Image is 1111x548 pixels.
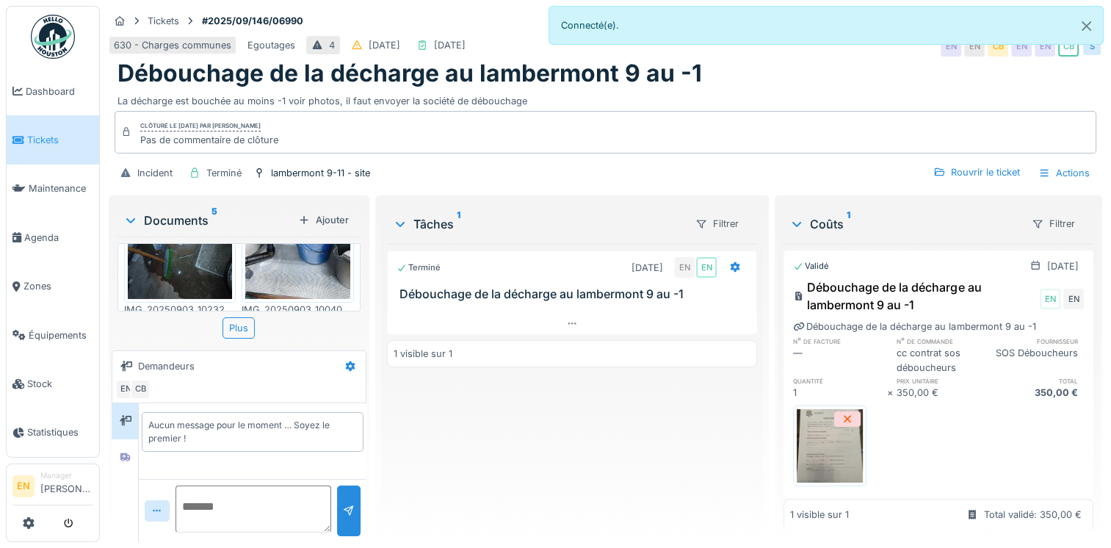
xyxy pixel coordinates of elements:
div: 350,00 € [897,386,991,400]
span: Stock [27,377,93,391]
div: CB [130,379,151,400]
h6: prix unitaire [897,376,991,386]
span: Équipements [29,328,93,342]
div: S [1082,36,1102,57]
a: Agenda [7,213,99,262]
div: Filtrer [689,213,745,234]
div: cc contrat sos déboucheurs [897,346,991,374]
div: Filtrer [1025,213,1082,234]
div: — [793,346,887,374]
div: Tickets [148,14,179,28]
div: Clôturé le [DATE] par [PERSON_NAME] [140,121,261,131]
div: CB [1058,36,1079,57]
div: Documents [123,212,292,229]
div: EN [1035,36,1055,57]
div: EN [941,36,961,57]
button: Close [1070,7,1103,46]
div: Débouchage de la décharge au lambermont 9 au -1 [793,278,1037,314]
span: Statistiques [27,425,93,439]
div: 1 visible sur 1 [790,508,849,522]
h6: fournisseur [990,336,1084,346]
span: Zones [23,279,93,293]
div: 4 [329,38,335,52]
div: Plus [222,317,255,339]
div: 1 visible sur 1 [394,347,452,361]
a: Zones [7,262,99,311]
div: EN [1063,289,1084,309]
a: Tickets [7,115,99,164]
strong: #2025/09/146/06990 [196,14,309,28]
div: Incident [137,166,173,180]
sup: 1 [847,215,850,233]
li: EN [12,475,35,497]
div: Egoutages [247,38,295,52]
div: [DATE] [434,38,466,52]
div: Tâches [393,215,683,233]
a: Équipements [7,311,99,359]
h1: Débouchage de la décharge au lambermont 9 au -1 [117,60,702,87]
a: Maintenance [7,165,99,213]
div: EN [964,36,985,57]
div: × [887,386,897,400]
span: Tickets [27,133,93,147]
div: La décharge est bouchée au moins -1 voir photos, il faut envoyer la société de débouchage [117,88,1093,108]
div: Pas de commentaire de clôture [140,133,278,147]
img: Badge_color-CXgf-gQk.svg [31,15,75,59]
h6: n° de commande [897,336,991,346]
h6: quantité [793,376,887,386]
div: 630 - Charges communes [114,38,231,52]
span: Dashboard [26,84,93,98]
div: Manager [40,470,93,481]
a: Dashboard [7,67,99,115]
div: EN [674,257,695,278]
div: IMG_20250903_102329_548.jpg [124,303,236,317]
div: EN [1040,289,1060,309]
div: Terminé [397,262,441,274]
div: Validé [793,260,829,273]
img: x1eh8pi5ek0ui19letel0xu3ik8p [797,409,863,483]
div: EN [115,379,136,400]
div: Total validé: 350,00 € [984,508,1082,522]
div: SOS Déboucheurs [990,346,1084,374]
div: Débouchage de la décharge au lambermont 9 au -1 [793,320,1035,334]
div: EN [1011,36,1032,57]
div: Rouvrir le ticket [927,162,1026,182]
h3: Débouchage de la décharge au lambermont 9 au -1 [399,287,750,301]
div: Demandeurs [138,359,195,373]
div: [DATE] [632,261,663,275]
div: Actions [1032,162,1096,184]
li: [PERSON_NAME] [40,470,93,502]
span: Maintenance [29,181,93,195]
div: Connecté(e). [549,6,1104,45]
sup: 1 [457,215,460,233]
a: EN Manager[PERSON_NAME] [12,470,93,505]
div: 350,00 € [990,386,1084,400]
div: lambermont 9-11 - site [271,166,370,180]
div: Coûts [789,215,1019,233]
div: [DATE] [369,38,400,52]
div: EN [696,257,717,278]
div: CB [988,36,1008,57]
span: Agenda [24,231,93,245]
div: Ajouter [292,210,355,230]
div: Aucun message pour le moment … Soyez le premier ! [148,419,357,445]
div: [DATE] [1047,259,1079,273]
a: Stock [7,359,99,408]
sup: 5 [211,212,217,229]
h6: total [990,376,1084,386]
h6: n° de facture [793,336,887,346]
div: IMG_20250903_100400_116.jpg [242,303,353,317]
div: 1 [793,386,887,400]
a: Statistiques [7,408,99,457]
div: Terminé [206,166,242,180]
